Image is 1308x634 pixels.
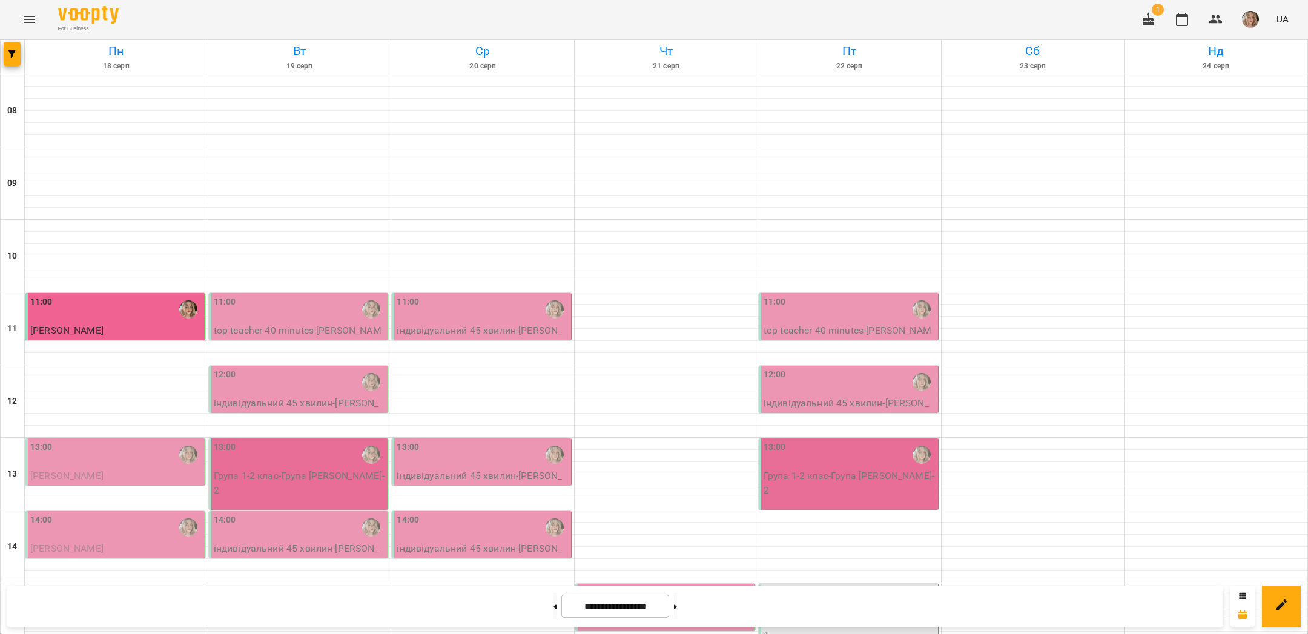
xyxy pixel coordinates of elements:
[58,6,119,24] img: Voopty Logo
[1152,4,1164,16] span: 1
[214,323,386,352] p: top teacher 40 minutes - [PERSON_NAME]
[210,42,389,61] h6: Вт
[1271,8,1293,30] button: UA
[179,300,197,319] img: Ірина Кінах
[1126,61,1306,72] h6: 24 серп
[214,441,236,454] label: 13:00
[764,323,936,352] p: top teacher 40 minutes - [PERSON_NAME]
[397,323,569,352] p: індивідуальний 45 хвилин - [PERSON_NAME]
[7,467,17,481] h6: 13
[30,470,104,481] span: [PERSON_NAME]
[576,42,756,61] h6: Чт
[397,513,419,527] label: 14:00
[546,300,564,319] img: Ірина Кінах
[764,296,786,309] label: 11:00
[179,446,197,464] img: Ірина Кінах
[393,61,572,72] h6: 20 серп
[30,296,53,309] label: 11:00
[362,373,380,391] img: Ірина Кінах
[1126,42,1306,61] h6: Нд
[943,42,1123,61] h6: Сб
[7,104,17,117] h6: 08
[7,395,17,408] h6: 12
[764,441,786,454] label: 13:00
[913,373,931,391] img: Ірина Кінах
[15,5,44,34] button: Menu
[7,177,17,190] h6: 09
[7,249,17,263] h6: 10
[210,61,389,72] h6: 19 серп
[30,513,53,527] label: 14:00
[764,396,936,424] p: індивідуальний 45 хвилин - [PERSON_NAME]'ян
[1276,13,1289,25] span: UA
[30,441,53,454] label: 13:00
[179,518,197,537] img: Ірина Кінах
[943,61,1123,72] h6: 23 серп
[214,513,236,527] label: 14:00
[1242,11,1259,28] img: 96e0e92443e67f284b11d2ea48a6c5b1.jpg
[27,61,206,72] h6: 18 серп
[397,296,419,309] label: 11:00
[30,556,202,570] p: індивідуальний 45 хвилин
[30,325,104,336] span: [PERSON_NAME]
[913,300,931,319] img: Ірина Кінах
[30,543,104,554] span: [PERSON_NAME]
[362,518,380,537] img: Ірина Кінах
[362,300,380,319] img: Ірина Кінах
[362,446,380,464] img: Ірина Кінах
[576,61,756,72] h6: 21 серп
[214,296,236,309] label: 11:00
[397,541,569,570] p: індивідуальний 45 хвилин - [PERSON_NAME]
[7,322,17,335] h6: 11
[546,518,564,537] img: Ірина Кінах
[27,42,206,61] h6: Пн
[397,441,419,454] label: 13:00
[30,338,202,352] p: індивідуальний 45 хвилин
[913,446,931,464] img: Ірина Кінах
[58,25,119,33] span: For Business
[214,368,236,381] label: 12:00
[397,469,569,497] p: індивідуальний 45 хвилин - [PERSON_NAME]
[7,540,17,553] h6: 14
[214,396,386,424] p: індивідуальний 45 хвилин - [PERSON_NAME]
[764,368,786,381] label: 12:00
[30,483,202,498] p: індивідуальний 45 хвилин
[214,541,386,570] p: індивідуальний 45 хвилин - [PERSON_NAME]'ян
[760,42,939,61] h6: Пт
[764,469,936,497] p: Група 1-2 клас - Група [PERSON_NAME]-2
[760,61,939,72] h6: 22 серп
[393,42,572,61] h6: Ср
[546,446,564,464] img: Ірина Кінах
[214,469,386,497] p: Група 1-2 клас - Група [PERSON_NAME]-2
